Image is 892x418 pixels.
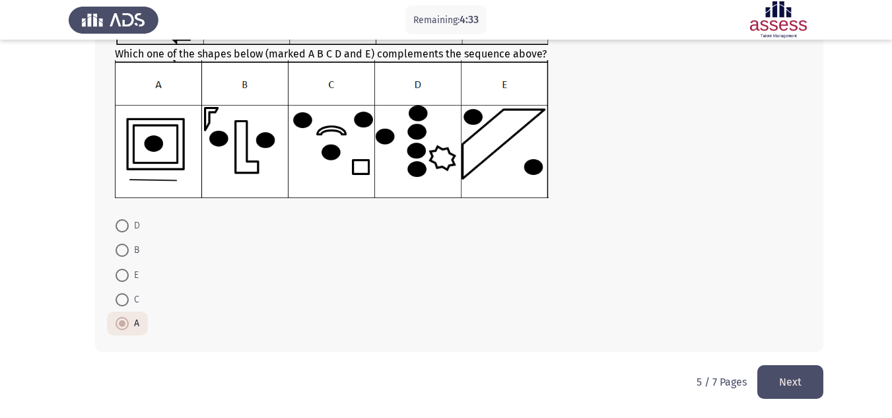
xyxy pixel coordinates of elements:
[129,242,139,258] span: B
[697,376,747,388] p: 5 / 7 Pages
[757,365,823,399] button: load next page
[129,316,139,331] span: A
[129,292,139,308] span: C
[129,218,140,234] span: D
[734,1,823,38] img: Assessment logo of Assessment En (Focus & 16PD)
[69,1,158,38] img: Assess Talent Management logo
[413,12,479,28] p: Remaining:
[129,267,139,283] span: E
[115,60,549,197] img: UkFYYV8wOTRfQi5wbmcxNjkxMzMzNDQ3OTcw.png
[460,13,479,26] span: 4:33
